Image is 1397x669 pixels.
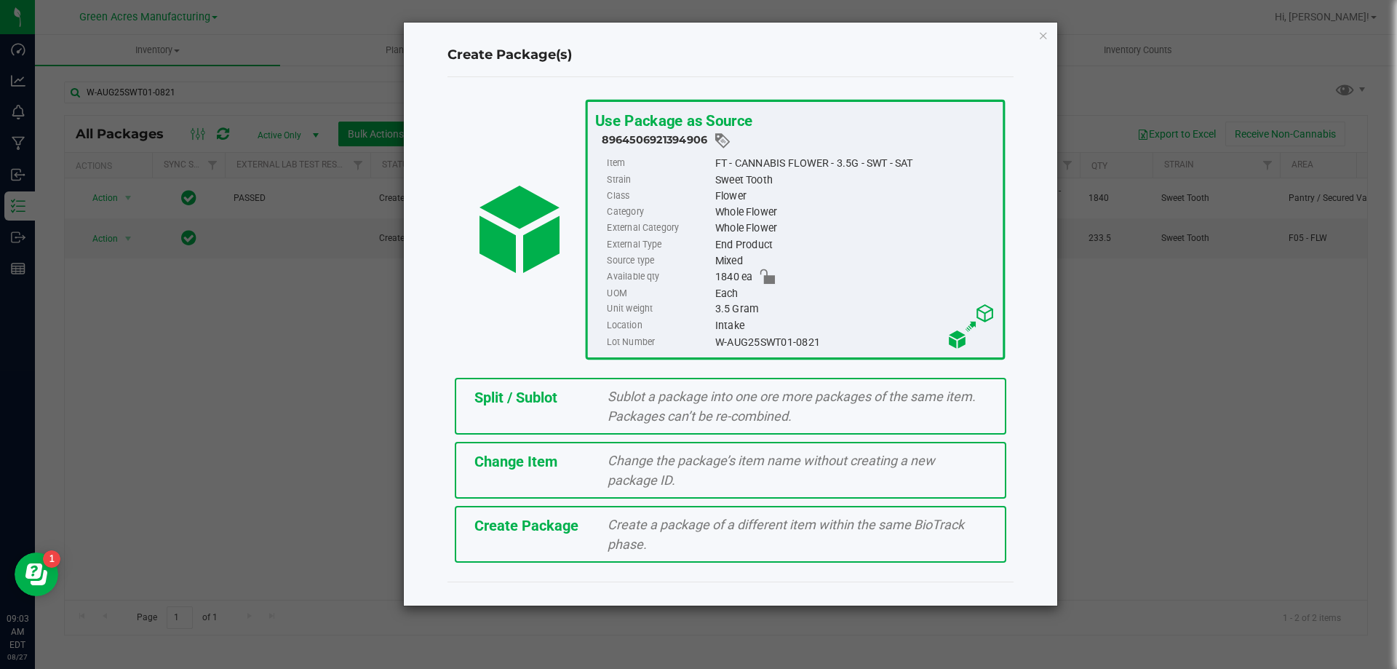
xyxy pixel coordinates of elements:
[474,453,557,470] span: Change Item
[715,156,995,172] div: FT - CANNABIS FLOWER - 3.5G - SWT - SAT
[607,269,712,285] label: Available qty
[15,553,58,596] iframe: Resource center
[602,132,995,150] div: 8964506921394906
[43,550,60,568] iframe: Resource center unread badge
[607,172,712,188] label: Strain
[715,317,995,333] div: Intake
[607,317,712,333] label: Location
[607,188,712,204] label: Class
[607,253,712,269] label: Source type
[715,269,752,285] span: 1840 ea
[715,285,995,301] div: Each
[474,389,557,406] span: Split / Sublot
[607,204,712,220] label: Category
[607,285,712,301] label: UOM
[447,46,1014,65] h4: Create Package(s)
[608,389,976,424] span: Sublot a package into one ore more packages of the same item. Packages can’t be re-combined.
[715,301,995,317] div: 3.5 Gram
[594,111,752,130] span: Use Package as Source
[474,517,578,534] span: Create Package
[715,253,995,269] div: Mixed
[715,333,995,349] div: W-AUG25SWT01-0821
[715,237,995,253] div: End Product
[607,237,712,253] label: External Type
[715,188,995,204] div: Flower
[715,221,995,237] div: Whole Flower
[607,221,712,237] label: External Category
[715,204,995,220] div: Whole Flower
[608,453,935,488] span: Change the package’s item name without creating a new package ID.
[607,301,712,317] label: Unit weight
[607,333,712,349] label: Lot Number
[607,156,712,172] label: Item
[715,172,995,188] div: Sweet Tooth
[608,517,964,552] span: Create a package of a different item within the same BioTrack phase.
